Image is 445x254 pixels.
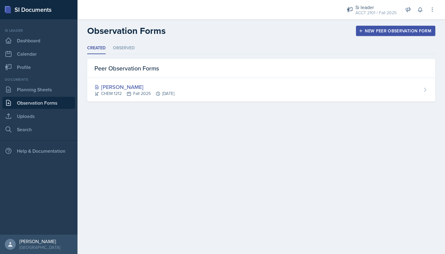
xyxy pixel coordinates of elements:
[19,238,60,244] div: [PERSON_NAME]
[87,42,106,54] li: Created
[87,25,166,36] h2: Observation Forms
[94,83,174,91] div: [PERSON_NAME]
[87,59,435,78] div: Peer Observation Forms
[87,78,435,102] a: [PERSON_NAME] CHEM 1212Fall 2025[DATE]
[355,10,397,16] div: ACCT 2101 / Fall 2025
[2,77,75,82] div: Documents
[2,48,75,60] a: Calendar
[2,28,75,33] div: Si leader
[2,83,75,96] a: Planning Sheets
[2,123,75,135] a: Search
[2,34,75,47] a: Dashboard
[2,110,75,122] a: Uploads
[360,28,431,33] div: New Peer Observation Form
[2,97,75,109] a: Observation Forms
[113,42,135,54] li: Observed
[2,145,75,157] div: Help & Documentation
[94,90,174,97] div: CHEM 1212 Fall 2025 [DATE]
[355,4,397,11] div: Si leader
[356,26,435,36] button: New Peer Observation Form
[2,61,75,73] a: Profile
[19,244,60,250] div: [GEOGRAPHIC_DATA]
